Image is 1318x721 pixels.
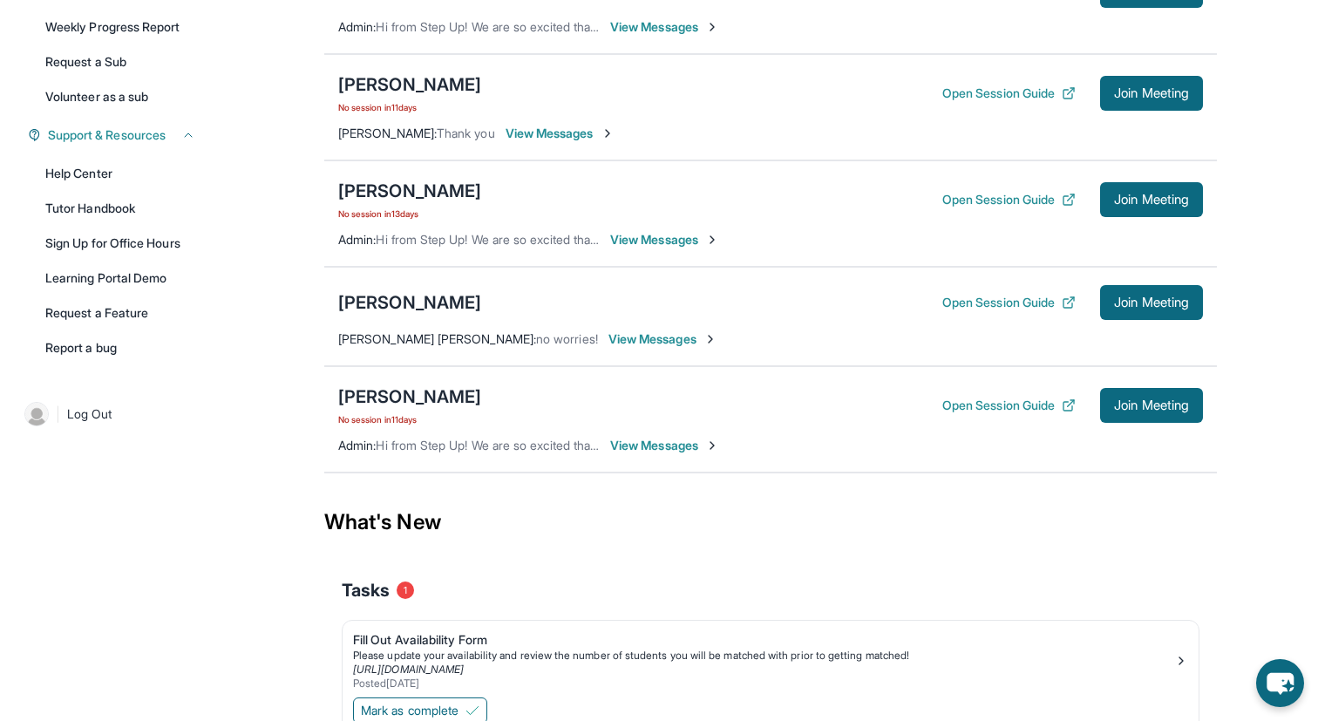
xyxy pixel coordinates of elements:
[338,179,481,203] div: [PERSON_NAME]
[67,405,112,423] span: Log Out
[338,100,481,114] span: No session in 11 days
[361,702,459,719] span: Mark as complete
[35,228,206,259] a: Sign Up for Office Hours
[35,193,206,224] a: Tutor Handbook
[338,331,536,346] span: [PERSON_NAME] [PERSON_NAME] :
[610,437,719,454] span: View Messages
[338,384,481,409] div: [PERSON_NAME]
[465,704,479,718] img: Mark as complete
[35,11,206,43] a: Weekly Progress Report
[338,126,437,140] span: [PERSON_NAME] :
[942,191,1076,208] button: Open Session Guide
[35,81,206,112] a: Volunteer as a sub
[1114,400,1189,411] span: Join Meeting
[1114,88,1189,99] span: Join Meeting
[506,125,615,142] span: View Messages
[608,330,717,348] span: View Messages
[342,578,390,602] span: Tasks
[48,126,166,144] span: Support & Resources
[338,412,481,426] span: No session in 11 days
[24,402,49,426] img: user-img
[338,232,376,247] span: Admin :
[610,231,719,248] span: View Messages
[17,395,206,433] a: |Log Out
[601,126,615,140] img: Chevron-Right
[338,438,376,452] span: Admin :
[56,404,60,425] span: |
[353,631,1174,649] div: Fill Out Availability Form
[610,18,719,36] span: View Messages
[338,72,481,97] div: [PERSON_NAME]
[338,207,481,221] span: No session in 13 days
[942,85,1076,102] button: Open Session Guide
[705,20,719,34] img: Chevron-Right
[376,19,1119,34] span: Hi from Step Up! We are so excited that you are matched with one another. We hope that you have a...
[705,439,719,452] img: Chevron-Right
[353,649,1174,663] div: Please update your availability and review the number of students you will be matched with prior ...
[942,294,1076,311] button: Open Session Guide
[1256,659,1304,707] button: chat-button
[397,582,414,599] span: 1
[41,126,195,144] button: Support & Resources
[1114,297,1189,308] span: Join Meeting
[353,677,1174,690] div: Posted [DATE]
[437,126,495,140] span: Thank you
[703,332,717,346] img: Chevron-Right
[942,397,1076,414] button: Open Session Guide
[35,46,206,78] a: Request a Sub
[1100,388,1203,423] button: Join Meeting
[338,19,376,34] span: Admin :
[1100,76,1203,111] button: Join Meeting
[35,158,206,189] a: Help Center
[353,663,464,676] a: [URL][DOMAIN_NAME]
[324,484,1217,561] div: What's New
[705,233,719,247] img: Chevron-Right
[35,262,206,294] a: Learning Portal Demo
[1100,285,1203,320] button: Join Meeting
[338,290,481,315] div: [PERSON_NAME]
[343,621,1199,694] a: Fill Out Availability FormPlease update your availability and review the number of students you w...
[1114,194,1189,205] span: Join Meeting
[536,331,598,346] span: no worries!
[1100,182,1203,217] button: Join Meeting
[35,332,206,364] a: Report a bug
[35,297,206,329] a: Request a Feature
